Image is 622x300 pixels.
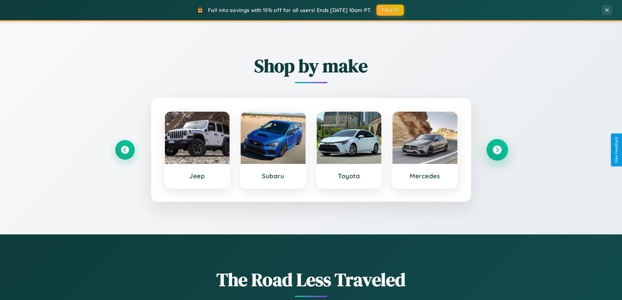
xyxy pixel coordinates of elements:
[115,53,507,78] h2: Shop by make
[247,172,299,180] h3: Subaru
[614,137,619,163] div: Give Feedback
[208,7,372,13] span: Fall into savings with 15% off for all users! Ends [DATE] 10am PT.
[376,5,404,16] button: FALL15
[323,172,375,180] h3: Toyota
[171,172,223,180] h3: Jeep
[115,267,507,292] h1: The Road Less Traveled
[399,172,451,180] h3: Mercedes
